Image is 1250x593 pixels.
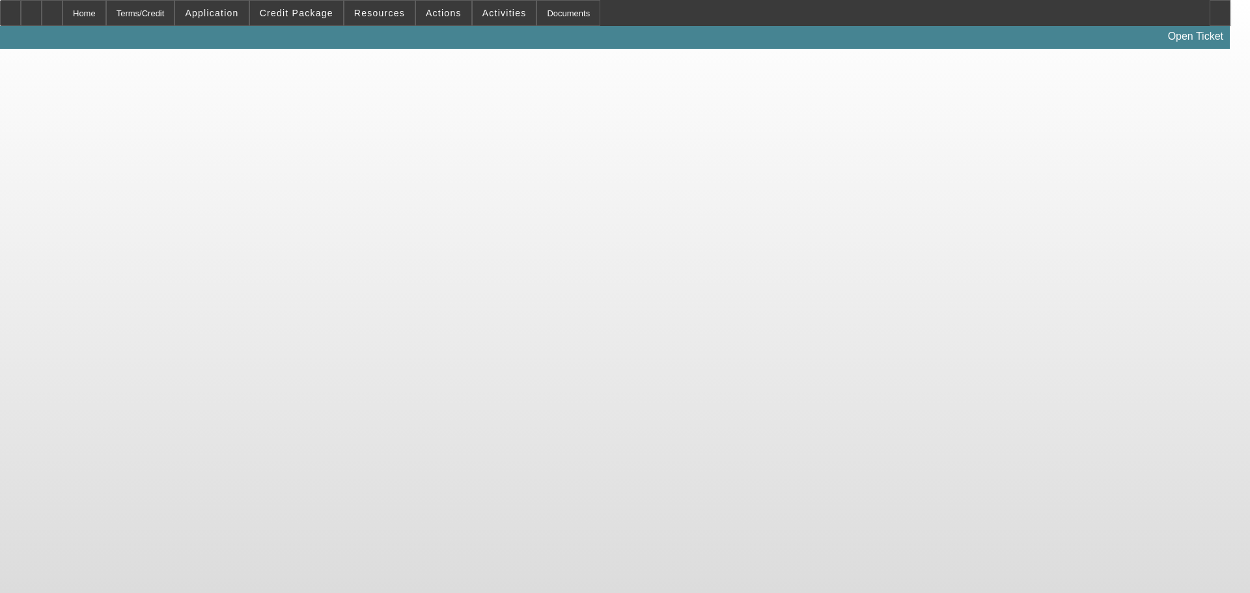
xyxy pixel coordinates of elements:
span: Credit Package [260,8,333,18]
span: Application [185,8,238,18]
button: Application [175,1,248,25]
span: Actions [426,8,462,18]
a: Open Ticket [1163,25,1229,48]
button: Activities [473,1,536,25]
button: Actions [416,1,471,25]
span: Resources [354,8,405,18]
button: Credit Package [250,1,343,25]
button: Resources [344,1,415,25]
span: Activities [482,8,527,18]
